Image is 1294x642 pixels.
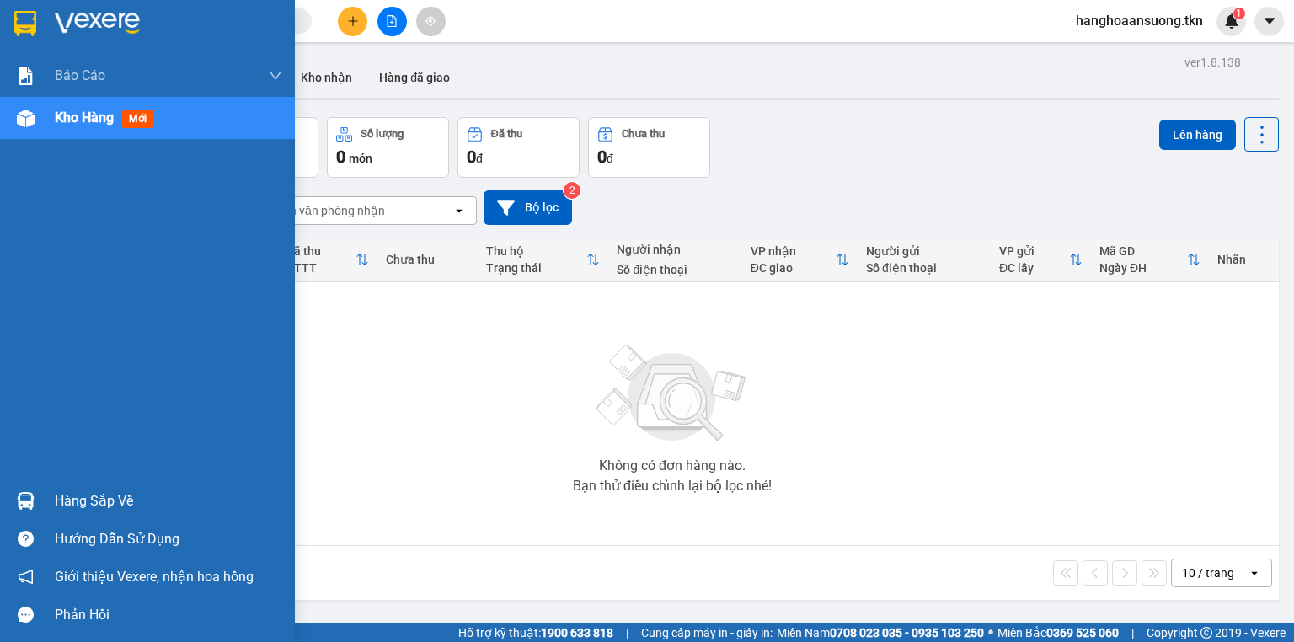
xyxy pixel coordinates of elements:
[277,238,377,282] th: Toggle SortBy
[452,204,466,217] svg: open
[564,182,580,199] sup: 2
[1062,10,1216,31] span: hanghoaansuong.tkn
[269,202,385,219] div: Chọn văn phòng nhận
[1131,623,1134,642] span: |
[607,152,613,165] span: đ
[1233,8,1245,19] sup: 1
[617,243,733,256] div: Người nhận
[55,65,105,86] span: Báo cáo
[1224,13,1239,29] img: icon-new-feature
[1046,626,1119,639] strong: 0369 525 060
[999,261,1069,275] div: ĐC lấy
[1254,7,1284,36] button: caret-down
[55,602,282,628] div: Phản hồi
[122,110,153,128] span: mới
[1200,627,1212,639] span: copyright
[287,57,366,98] button: Kho nhận
[17,492,35,510] img: warehouse-icon
[18,569,34,585] span: notification
[484,190,572,225] button: Bộ lọc
[1091,238,1209,282] th: Toggle SortBy
[1159,120,1236,150] button: Lên hàng
[486,261,587,275] div: Trạng thái
[999,244,1069,258] div: VP gửi
[55,489,282,514] div: Hàng sắp về
[17,110,35,127] img: warehouse-icon
[1099,261,1187,275] div: Ngày ĐH
[1217,253,1270,266] div: Nhãn
[366,57,463,98] button: Hàng đã giao
[1184,53,1241,72] div: ver 1.8.138
[14,11,36,36] img: logo-vxr
[18,531,34,547] span: question-circle
[588,334,757,452] img: svg+xml;base64,PHN2ZyBjbGFzcz0ibGlzdC1wbHVnX19zdmciIHhtbG5zPSJodHRwOi8vd3d3LnczLm9yZy8yMDAwL3N2Zy...
[573,479,772,493] div: Bạn thử điều chỉnh lại bộ lọc nhé!
[416,7,446,36] button: aim
[1182,564,1234,581] div: 10 / trang
[1099,244,1187,258] div: Mã GD
[386,15,398,27] span: file-add
[478,238,609,282] th: Toggle SortBy
[1248,566,1261,580] svg: open
[55,566,254,587] span: Giới thiệu Vexere, nhận hoa hồng
[1236,8,1242,19] span: 1
[361,128,404,140] div: Số lượng
[286,244,356,258] div: Đã thu
[55,110,114,126] span: Kho hàng
[336,147,345,167] span: 0
[486,244,587,258] div: Thu hộ
[777,623,984,642] span: Miền Nam
[55,527,282,552] div: Hướng dẫn sử dụng
[751,261,836,275] div: ĐC giao
[467,147,476,167] span: 0
[1262,13,1277,29] span: caret-down
[597,147,607,167] span: 0
[830,626,984,639] strong: 0708 023 035 - 0935 103 250
[327,117,449,178] button: Số lượng0món
[742,238,858,282] th: Toggle SortBy
[17,67,35,85] img: solution-icon
[622,128,665,140] div: Chưa thu
[491,128,522,140] div: Đã thu
[347,15,359,27] span: plus
[338,7,367,36] button: plus
[599,459,746,473] div: Không có đơn hàng nào.
[988,629,993,636] span: ⚪️
[997,623,1119,642] span: Miền Bắc
[588,117,710,178] button: Chưa thu0đ
[425,15,436,27] span: aim
[866,261,982,275] div: Số điện thoại
[476,152,483,165] span: đ
[541,626,613,639] strong: 1900 633 818
[286,261,356,275] div: HTTT
[269,69,282,83] span: down
[386,253,469,266] div: Chưa thu
[751,244,836,258] div: VP nhận
[377,7,407,36] button: file-add
[991,238,1091,282] th: Toggle SortBy
[349,152,372,165] span: món
[18,607,34,623] span: message
[866,244,982,258] div: Người gửi
[641,623,773,642] span: Cung cấp máy in - giấy in:
[457,117,580,178] button: Đã thu0đ
[617,263,733,276] div: Số điện thoại
[626,623,628,642] span: |
[458,623,613,642] span: Hỗ trợ kỹ thuật:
